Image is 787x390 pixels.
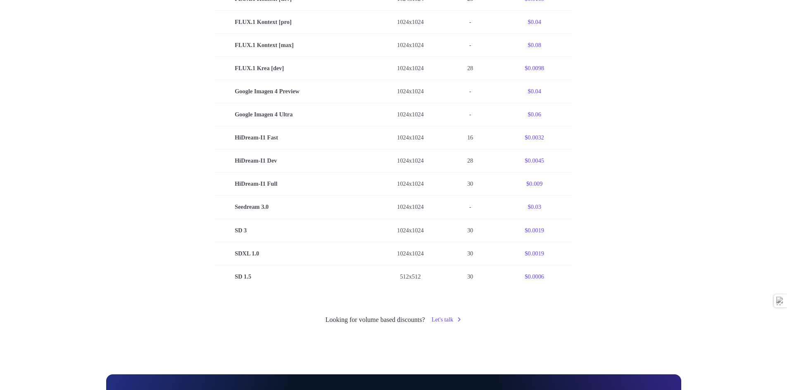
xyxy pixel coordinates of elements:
td: SD 3 [215,219,377,242]
td: 512x512 [377,265,444,288]
td: 28 [444,57,497,80]
td: SDXL 1.0 [215,242,377,265]
td: 1024x1024 [377,126,444,149]
td: Google Imagen 4 Ultra [215,103,377,126]
td: $0.0019 [497,219,572,242]
td: SD 1.5 [215,265,377,288]
a: Let's talk [432,315,462,324]
td: 1024x1024 [377,57,444,80]
td: 30 [444,265,497,288]
td: 1024x1024 [377,103,444,126]
td: $0.03 [497,196,572,219]
td: 1024x1024 [377,219,444,242]
td: 30 [444,219,497,242]
td: 1024x1024 [377,34,444,57]
td: $0.0032 [497,126,572,149]
td: $0.06 [497,103,572,126]
td: 1024x1024 [377,242,444,265]
td: 1024x1024 [377,80,444,103]
td: 1024x1024 [377,149,444,173]
td: $0.08 [497,34,572,57]
td: - [444,196,497,219]
td: 30 [444,173,497,196]
td: Google Imagen 4 Preview [215,80,377,103]
td: 30 [444,242,497,265]
td: 1024x1024 [377,11,444,34]
td: HiDream-I1 Full [215,173,377,196]
td: 1024x1024 [377,173,444,196]
td: $0.04 [497,80,572,103]
td: 16 [444,126,497,149]
td: HiDream-I1 Fast [215,126,377,149]
td: 1024x1024 [377,196,444,219]
td: HiDream-I1 Dev [215,149,377,173]
td: $0.0045 [497,149,572,173]
td: - [444,80,497,103]
td: - [444,11,497,34]
td: - [444,103,497,126]
small: Looking for volume based discounts? [326,314,425,325]
td: $0.0019 [497,242,572,265]
td: $0.0098 [497,57,572,80]
td: $0.0006 [497,265,572,288]
td: 28 [444,149,497,173]
td: Seedream 3.0 [215,196,377,219]
td: $0.009 [497,173,572,196]
td: FLUX.1 Krea [dev] [215,57,377,80]
td: $0.04 [497,11,572,34]
td: FLUX.1 Kontext [max] [215,34,377,57]
td: - [444,34,497,57]
td: FLUX.1 Kontext [pro] [215,11,377,34]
